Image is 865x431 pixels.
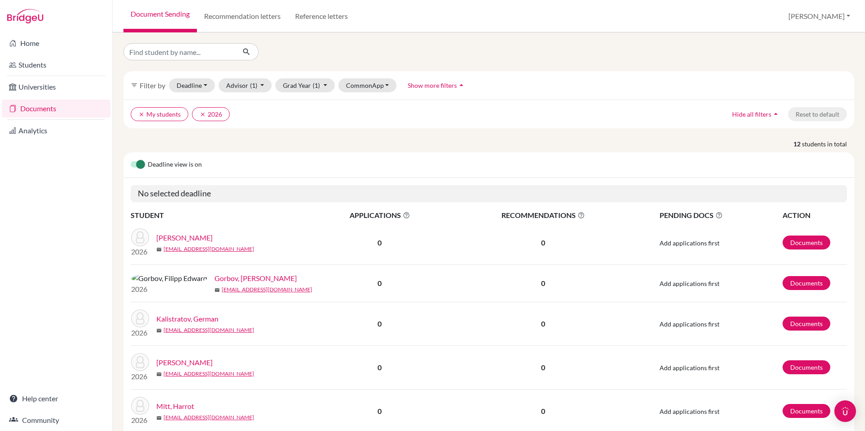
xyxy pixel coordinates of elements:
span: mail [156,372,162,377]
a: [EMAIL_ADDRESS][DOMAIN_NAME] [164,370,254,378]
span: Add applications first [660,364,719,372]
img: Mitt, Harrot [131,397,149,415]
span: Add applications first [660,320,719,328]
a: Documents [783,360,830,374]
a: Home [2,34,110,52]
span: Add applications first [660,408,719,415]
span: Hide all filters [732,110,771,118]
button: [PERSON_NAME] [784,8,854,25]
img: Kot, Oleksandr [131,353,149,371]
div: Open Intercom Messenger [834,400,856,422]
button: Deadline [169,78,215,92]
a: [EMAIL_ADDRESS][DOMAIN_NAME] [222,286,312,294]
button: Hide all filtersarrow_drop_up [724,107,788,121]
span: RECOMMENDATIONS [449,210,637,221]
b: 0 [378,319,382,328]
i: clear [138,111,145,118]
th: STUDENT [131,209,311,221]
a: Documents [783,404,830,418]
p: 0 [449,406,637,417]
b: 0 [378,238,382,247]
a: Mitt, Harrot [156,401,194,412]
th: ACTION [782,209,847,221]
p: 0 [449,237,637,248]
span: Show more filters [408,82,457,89]
button: Advisor(1) [219,78,272,92]
i: clear [200,111,206,118]
b: 0 [378,279,382,287]
span: (1) [250,82,257,89]
img: Bereznitsky, Hadas [131,228,149,246]
a: [EMAIL_ADDRESS][DOMAIN_NAME] [164,245,254,253]
a: [EMAIL_ADDRESS][DOMAIN_NAME] [164,413,254,422]
img: Gorbov, Filipp Edward [131,273,207,284]
img: Bridge-U [7,9,43,23]
button: clear2026 [192,107,230,121]
a: Documents [783,276,830,290]
a: [EMAIL_ADDRESS][DOMAIN_NAME] [164,326,254,334]
a: Documents [2,100,110,118]
a: Universities [2,78,110,96]
span: Add applications first [660,239,719,247]
button: CommonApp [338,78,397,92]
p: 0 [449,278,637,289]
a: Gorbov, [PERSON_NAME] [214,273,297,284]
span: Deadline view is on [148,159,202,170]
b: 0 [378,407,382,415]
span: Filter by [140,81,165,90]
strong: 12 [793,139,802,149]
a: Help center [2,390,110,408]
a: Documents [783,236,830,250]
i: arrow_drop_up [771,109,780,118]
i: arrow_drop_up [457,81,466,90]
span: PENDING DOCS [660,210,782,221]
button: Show more filtersarrow_drop_up [400,78,473,92]
span: APPLICATIONS [311,210,448,221]
b: 0 [378,363,382,372]
a: Kalistratov, German [156,313,219,324]
p: 2026 [131,415,149,426]
i: filter_list [131,82,138,89]
button: clearMy students [131,107,188,121]
span: mail [156,247,162,252]
button: Grad Year(1) [275,78,335,92]
img: Kalistratov, German [131,309,149,327]
p: 2026 [131,371,149,382]
span: mail [214,287,220,293]
a: [PERSON_NAME] [156,357,213,368]
span: students in total [802,139,854,149]
p: 2026 [131,246,149,257]
a: [PERSON_NAME] [156,232,213,243]
span: mail [156,415,162,421]
a: Community [2,411,110,429]
button: Reset to default [788,107,847,121]
a: Analytics [2,122,110,140]
span: Add applications first [660,280,719,287]
h5: No selected deadline [131,185,847,202]
input: Find student by name... [123,43,235,60]
span: mail [156,328,162,333]
p: 2026 [131,327,149,338]
p: 0 [449,318,637,329]
p: 0 [449,362,637,373]
a: Students [2,56,110,74]
p: 2026 [131,284,207,295]
span: (1) [313,82,320,89]
a: Documents [783,317,830,331]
